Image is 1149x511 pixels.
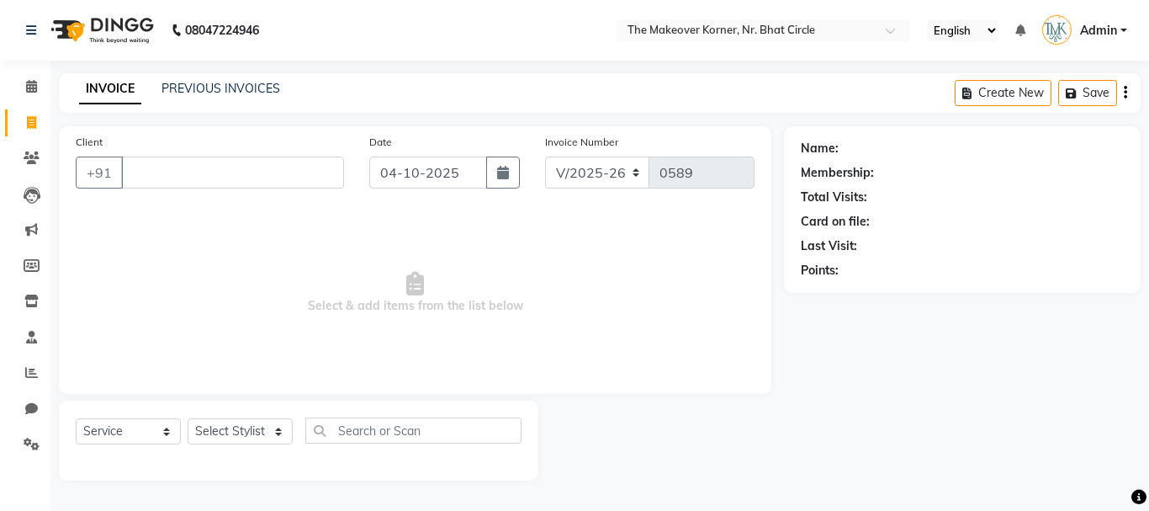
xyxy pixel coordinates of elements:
[801,140,839,157] div: Name:
[545,135,618,150] label: Invoice Number
[185,7,259,54] b: 08047224946
[955,80,1051,106] button: Create New
[79,74,141,104] a: INVOICE
[1042,15,1072,45] img: Admin
[1080,22,1117,40] span: Admin
[801,164,874,182] div: Membership:
[801,213,870,231] div: Card on file:
[161,81,280,96] a: PREVIOUS INVOICES
[76,209,755,377] span: Select & add items from the list below
[801,262,839,279] div: Points:
[801,237,857,255] div: Last Visit:
[305,418,522,444] input: Search or Scan
[1058,80,1117,106] button: Save
[369,135,392,150] label: Date
[121,157,344,189] input: Search by Name/Mobile/Email/Code
[76,157,123,189] button: +91
[43,7,158,54] img: logo
[801,189,867,206] div: Total Visits:
[76,135,103,150] label: Client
